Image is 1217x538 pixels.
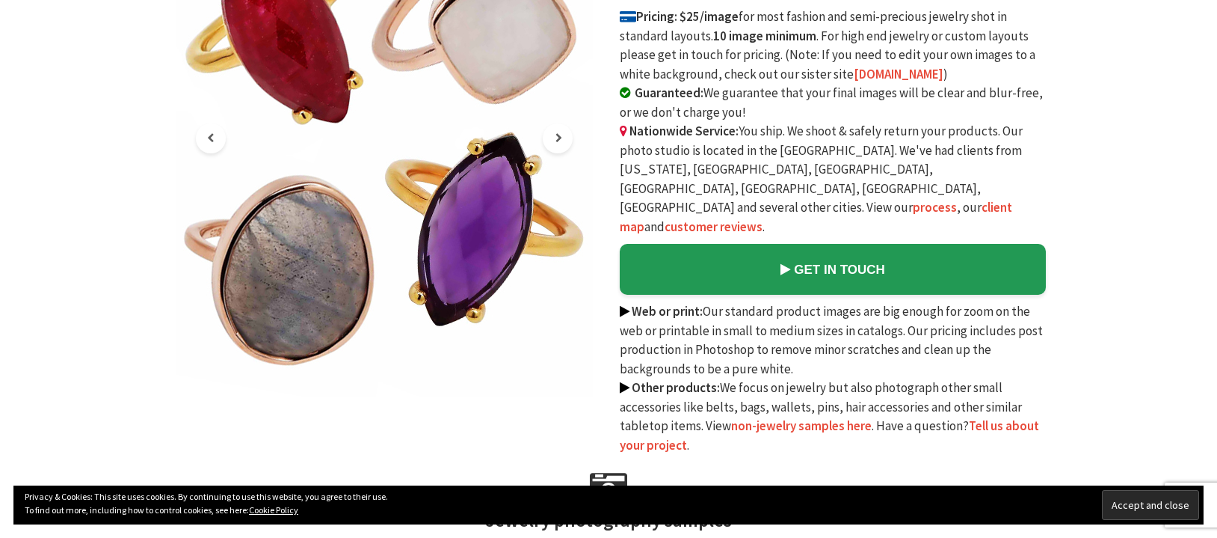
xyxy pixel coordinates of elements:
b: Nationwide Service: [629,123,739,139]
a: [DOMAIN_NAME] [854,66,943,82]
div: Privacy & Cookies: This site uses cookies. By continuing to use this website, you agree to their ... [13,486,1204,525]
a: Tell us about your project [620,418,1039,453]
a: Cookie Policy [249,504,298,516]
a: GET IN TOUCH [620,244,1046,295]
b: Other products: [632,379,720,396]
a: client map [620,199,1012,235]
b: 10 image minimum [713,28,816,44]
b: Pricing: $25/image [620,8,739,25]
b: Guaranteed: [635,85,703,101]
input: Accept and close [1102,490,1199,520]
b: Web or print: [632,303,703,320]
a: non-jewelry samples here [731,418,872,434]
a: process [913,199,957,215]
a: customer reviews [665,218,762,235]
